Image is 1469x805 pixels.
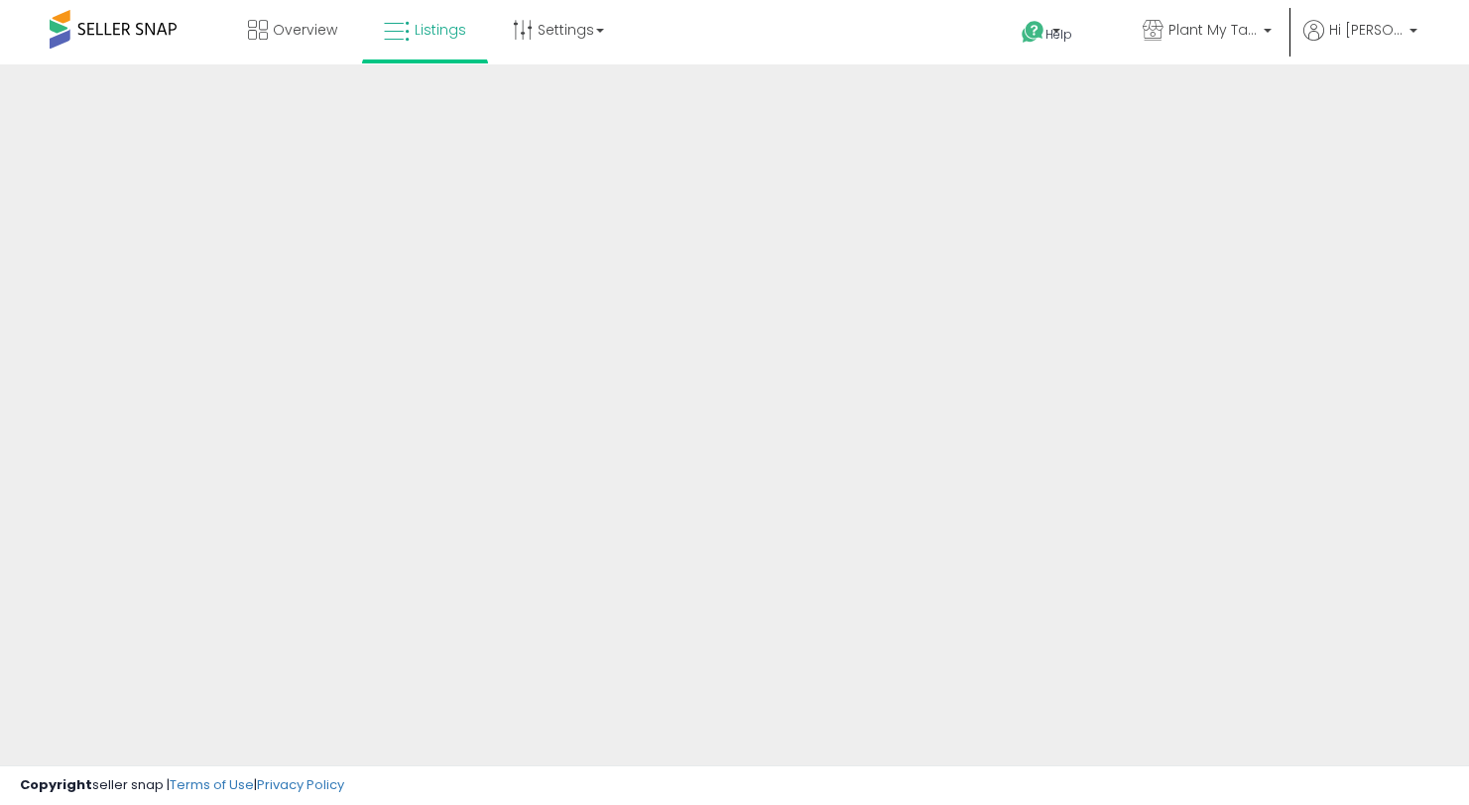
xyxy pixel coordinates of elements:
div: seller snap | | [20,776,344,795]
strong: Copyright [20,775,92,794]
a: Privacy Policy [257,775,344,794]
a: Help [1006,5,1111,64]
span: Hi [PERSON_NAME] [1329,20,1404,40]
span: Overview [273,20,337,40]
span: Help [1045,26,1072,43]
span: Plant My Tank [1168,20,1258,40]
i: Get Help [1021,20,1045,45]
a: Hi [PERSON_NAME] [1303,20,1417,64]
a: Terms of Use [170,775,254,794]
span: Listings [415,20,466,40]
